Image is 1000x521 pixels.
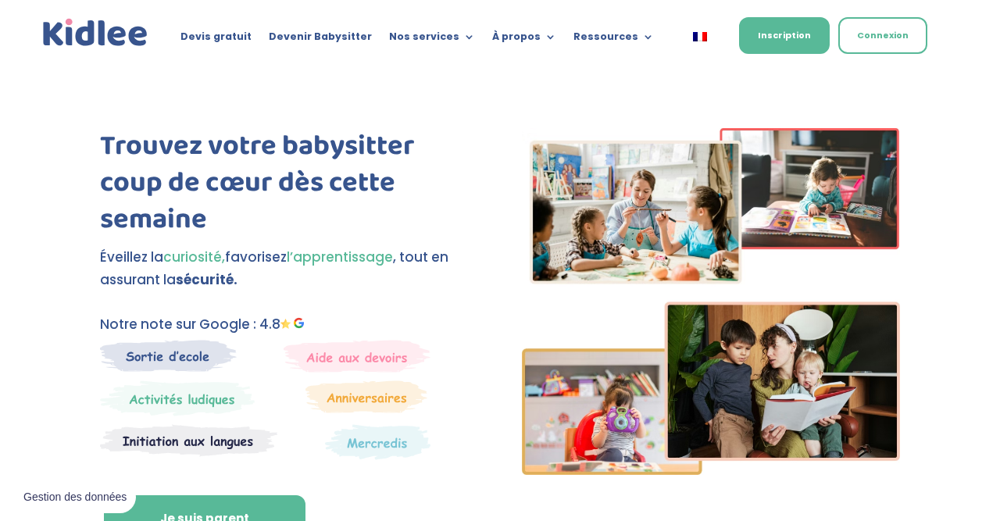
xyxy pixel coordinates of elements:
[40,16,150,50] img: logo_kidlee_bleu
[100,128,478,245] h1: Trouvez votre babysitter coup de cœur dès cette semaine
[269,31,372,48] a: Devenir Babysitter
[284,340,430,373] img: weekends
[305,380,427,413] img: Anniversaire
[325,424,430,460] img: Thematique
[100,340,237,372] img: Sortie decole
[389,31,475,48] a: Nos services
[287,248,393,266] span: l’apprentissage
[163,248,225,266] span: curiosité,
[180,31,252,48] a: Devis gratuit
[176,270,237,289] strong: sécurité.
[23,491,127,505] span: Gestion des données
[14,481,136,514] button: Gestion des données
[739,17,830,54] a: Inscription
[838,17,927,54] a: Connexion
[40,16,150,50] a: Kidlee Logo
[573,31,654,48] a: Ressources
[492,31,556,48] a: À propos
[522,461,900,480] picture: Imgs-2
[100,380,255,416] img: Mercredi
[100,246,478,291] p: Éveillez la favorisez , tout en assurant la
[100,424,277,457] img: Atelier thematique
[693,32,707,41] img: Français
[100,313,478,336] p: Notre note sur Google : 4.8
